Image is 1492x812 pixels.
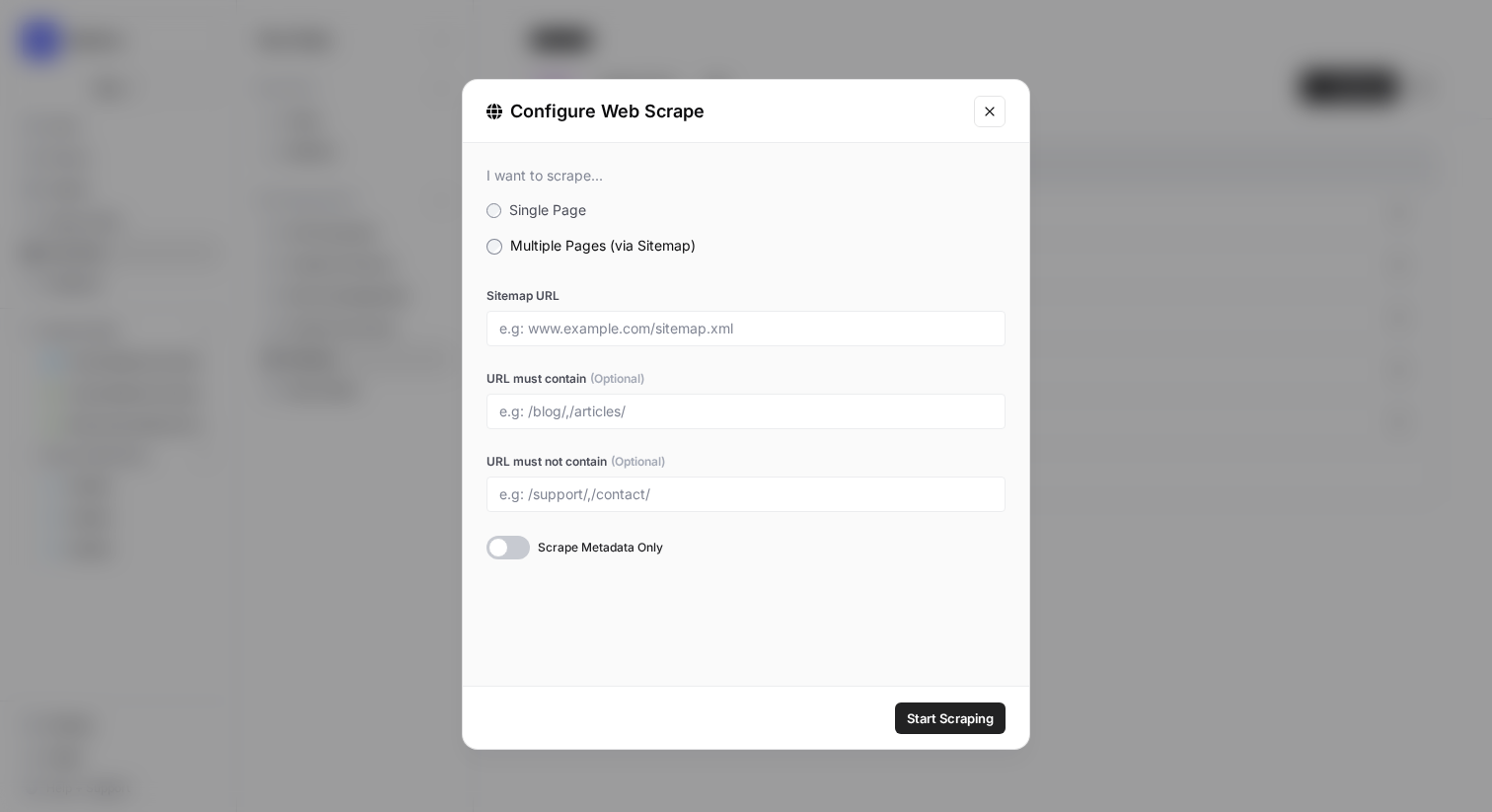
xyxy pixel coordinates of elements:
input: e.g: www.example.com/sitemap.xml [499,320,993,337]
span: (Optional) [611,453,665,471]
label: Sitemap URL [486,287,1006,305]
button: Close modal [974,96,1006,127]
span: Multiple Pages (via Sitemap) [510,237,696,254]
span: Start Scraping [907,708,994,728]
button: Start Scraping [895,702,1006,734]
label: URL must not contain [486,453,1006,471]
input: Multiple Pages (via Sitemap) [486,239,502,255]
label: URL must contain [486,370,1006,388]
span: Single Page [509,201,586,218]
input: e.g: /support/,/contact/ [499,485,993,503]
span: Scrape Metadata Only [538,539,663,556]
input: e.g: /blog/,/articles/ [499,403,993,420]
div: Configure Web Scrape [486,98,962,125]
input: Single Page [486,203,501,218]
div: I want to scrape... [486,167,1006,185]
span: (Optional) [590,370,644,388]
